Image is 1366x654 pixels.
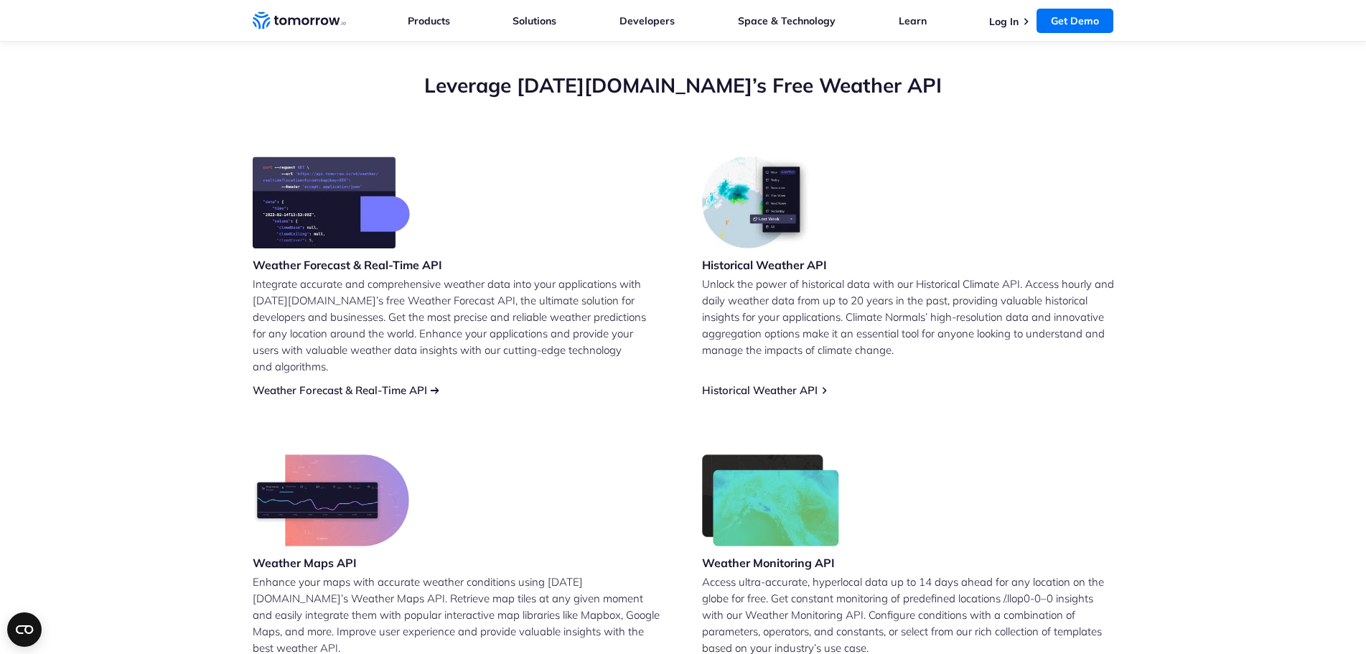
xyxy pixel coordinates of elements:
a: Solutions [513,14,556,27]
a: Get Demo [1037,9,1113,33]
a: Space & Technology [738,14,836,27]
p: Integrate accurate and comprehensive weather data into your applications with [DATE][DOMAIN_NAME]... [253,276,665,375]
a: Products [408,14,450,27]
a: Developers [619,14,675,27]
a: Home link [253,10,346,32]
button: Open CMP widget [7,612,42,647]
a: Log In [989,15,1019,28]
h3: Historical Weather API [702,257,827,273]
h3: Weather Forecast & Real-Time API [253,257,442,273]
p: Unlock the power of historical data with our Historical Climate API. Access hourly and daily weat... [702,276,1114,358]
h3: Weather Maps API [253,555,409,571]
h2: Leverage [DATE][DOMAIN_NAME]’s Free Weather API [253,72,1114,99]
h3: Weather Monitoring API [702,555,840,571]
a: Learn [899,14,927,27]
a: Historical Weather API [702,383,818,397]
a: Weather Forecast & Real-Time API [253,383,427,397]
